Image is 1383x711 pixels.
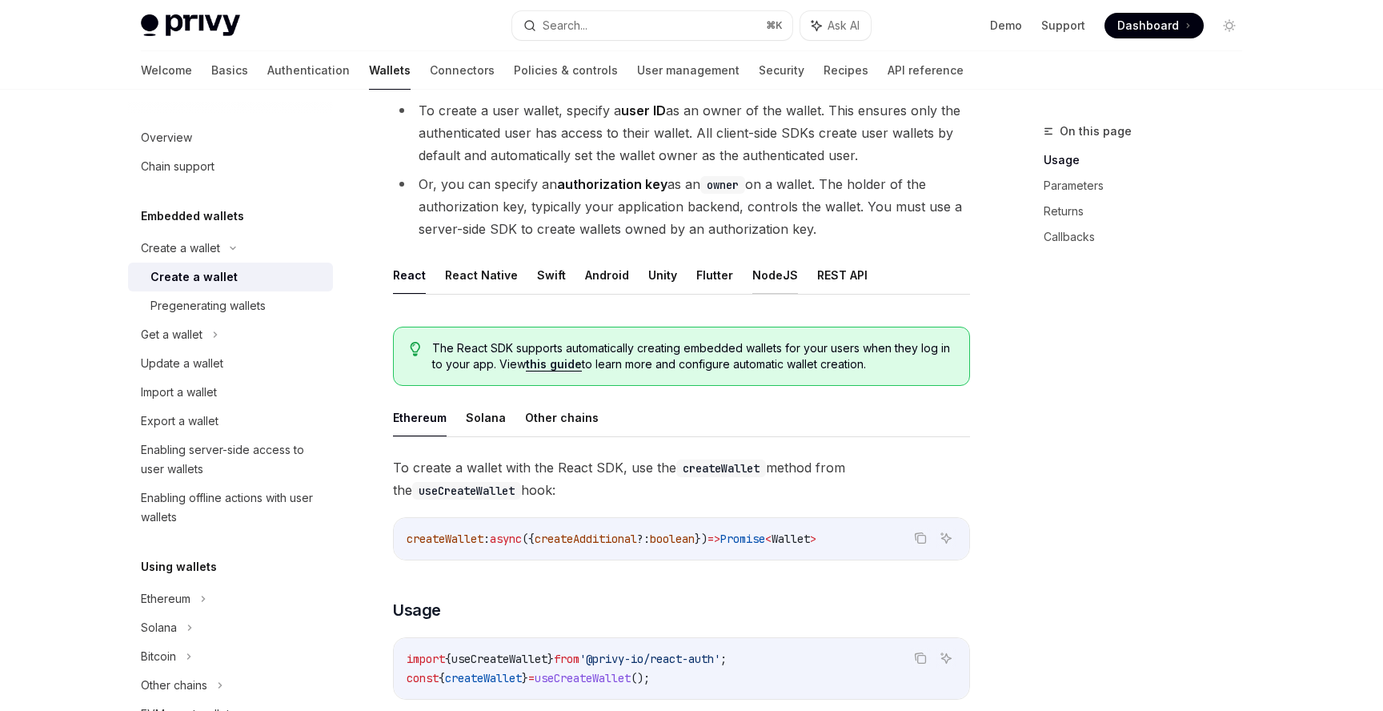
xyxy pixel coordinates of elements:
div: Enabling server-side access to user wallets [141,440,323,479]
span: async [490,532,522,546]
div: Search... [543,16,587,35]
div: Ethereum [141,589,190,609]
div: Overview [141,128,192,147]
a: Connectors [430,51,495,90]
a: Callbacks [1044,224,1255,250]
span: ({ [522,532,535,546]
span: Dashboard [1117,18,1179,34]
span: The React SDK supports automatically creating embedded wallets for your users when they log in to... [432,340,953,372]
span: ?: [637,532,650,546]
a: Pregenerating wallets [128,291,333,320]
span: Ask AI [828,18,860,34]
span: useCreateWallet [451,652,547,666]
div: Other chains [141,676,207,695]
button: Unity [648,256,677,294]
a: Dashboard [1104,13,1204,38]
span: = [528,671,535,685]
a: Parameters [1044,173,1255,199]
span: { [445,652,451,666]
div: Pregenerating wallets [150,296,266,315]
button: REST API [817,256,868,294]
span: '@privy-io/react-auth' [579,652,720,666]
a: User management [637,51,740,90]
h5: Embedded wallets [141,207,244,226]
a: Recipes [824,51,868,90]
button: Swift [537,256,566,294]
a: Enabling offline actions with user wallets [128,484,333,532]
a: Basics [211,51,248,90]
span: createWallet [407,532,483,546]
a: this guide [526,357,582,372]
h5: Using wallets [141,557,217,576]
span: => [708,532,720,546]
button: Copy the contents from the code block [910,648,931,669]
code: owner [700,176,745,194]
span: }) [695,532,708,546]
button: Ask AI [800,11,871,40]
a: Authentication [267,51,350,90]
div: Import a wallet [141,383,217,402]
div: Solana [141,618,177,637]
span: createAdditional [535,532,637,546]
span: Usage [393,599,441,621]
button: Ethereum [393,399,447,436]
img: light logo [141,14,240,37]
span: useCreateWallet [535,671,631,685]
span: > [810,532,816,546]
a: Update a wallet [128,349,333,378]
span: : [483,532,490,546]
button: NodeJS [752,256,798,294]
span: To create a wallet with the React SDK, use the method from the hook: [393,456,970,501]
button: Toggle dark mode [1217,13,1242,38]
a: Create a wallet [128,263,333,291]
a: Chain support [128,152,333,181]
a: Import a wallet [128,378,333,407]
a: Enabling server-side access to user wallets [128,436,333,484]
li: To create a user wallet, specify a as an owner of the wallet. This ensures only the authenticated... [393,99,970,167]
div: Create a wallet [150,267,238,287]
button: Flutter [696,256,733,294]
span: Promise [720,532,765,546]
strong: user ID [621,102,666,118]
a: Usage [1044,147,1255,173]
button: Solana [466,399,506,436]
button: Search...⌘K [512,11,792,40]
button: React Native [445,256,518,294]
code: useCreateWallet [412,482,521,500]
span: createWallet [445,671,522,685]
button: Android [585,256,629,294]
span: Wallet [772,532,810,546]
span: ; [720,652,727,666]
button: Ask AI [936,648,956,669]
span: } [547,652,554,666]
span: boolean [650,532,695,546]
span: const [407,671,439,685]
span: { [439,671,445,685]
div: Create a wallet [141,239,220,258]
a: Welcome [141,51,192,90]
span: ⌘ K [766,19,783,32]
div: Export a wallet [141,412,218,431]
a: Policies & controls [514,51,618,90]
a: Support [1041,18,1085,34]
div: Get a wallet [141,325,202,344]
code: createWallet [676,460,766,477]
a: Returns [1044,199,1255,224]
a: Export a wallet [128,407,333,436]
a: Demo [990,18,1022,34]
span: < [765,532,772,546]
div: Enabling offline actions with user wallets [141,488,323,527]
a: Security [759,51,804,90]
span: On this page [1060,122,1132,141]
div: Chain support [141,157,214,176]
strong: authorization key [557,176,667,192]
svg: Tip [410,342,421,356]
div: Update a wallet [141,354,223,373]
a: Wallets [369,51,411,90]
div: Bitcoin [141,647,176,666]
button: Copy the contents from the code block [910,528,931,548]
a: API reference [888,51,964,90]
span: import [407,652,445,666]
button: Ask AI [936,528,956,548]
span: from [554,652,579,666]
